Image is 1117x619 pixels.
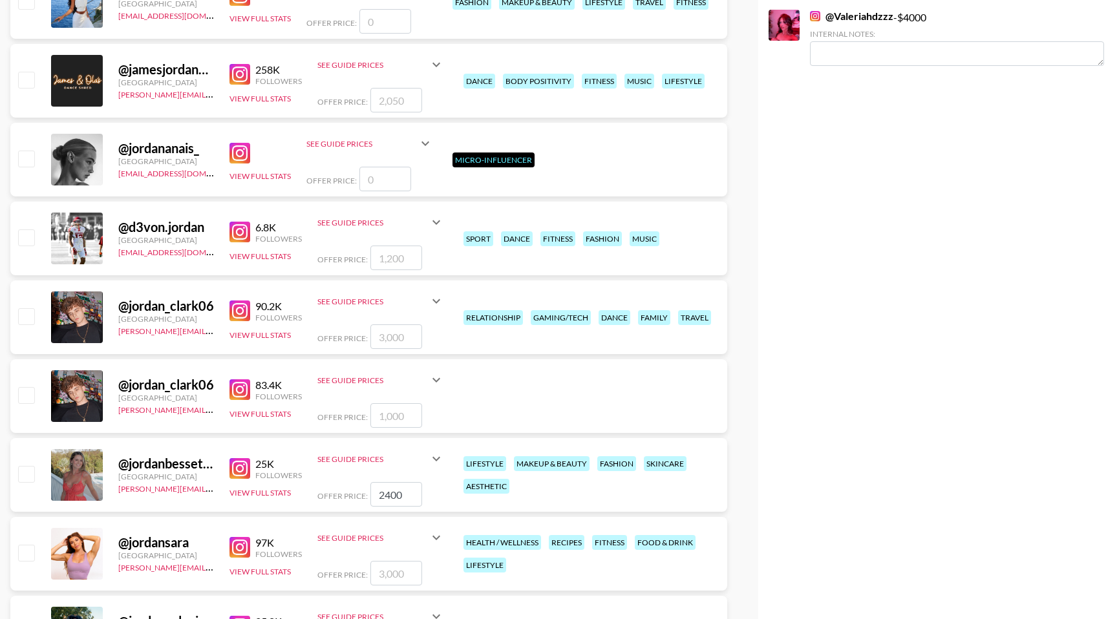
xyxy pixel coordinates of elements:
div: See Guide Prices [317,218,429,227]
input: 1,500 [370,482,422,507]
div: Followers [255,313,302,322]
div: Followers [255,76,302,86]
input: 0 [359,9,411,34]
div: [GEOGRAPHIC_DATA] [118,78,214,87]
div: [GEOGRAPHIC_DATA] [118,472,214,481]
div: @ jordananais_ [118,140,214,156]
img: Instagram [229,300,250,321]
img: Instagram [229,222,250,242]
div: Internal Notes: [810,29,1104,39]
input: 1,000 [370,403,422,428]
div: [GEOGRAPHIC_DATA] [118,156,214,166]
button: View Full Stats [229,94,291,103]
div: food & drink [635,535,696,550]
input: 2,050 [370,88,422,112]
button: View Full Stats [229,488,291,498]
div: lifestyle [463,558,506,572]
div: music [630,231,659,246]
input: 0 [359,167,411,191]
img: Instagram [229,537,250,558]
div: recipes [549,535,584,550]
span: Offer Price: [306,18,357,28]
a: [EMAIL_ADDRESS][DOMAIN_NAME] [118,245,248,257]
button: View Full Stats [229,567,291,576]
div: See Guide Prices [317,49,444,80]
button: View Full Stats [229,330,291,340]
div: See Guide Prices [317,60,429,70]
div: sport [463,231,493,246]
div: [GEOGRAPHIC_DATA] [118,551,214,560]
span: Offer Price: [317,255,368,264]
div: @ jordan_clark06 [118,377,214,393]
a: @Valeriahdzzz [810,10,893,23]
span: Offer Price: [317,97,368,107]
div: See Guide Prices [306,139,418,149]
a: [PERSON_NAME][EMAIL_ADDRESS][PERSON_NAME][DOMAIN_NAME] [118,560,371,572]
div: [GEOGRAPHIC_DATA] [118,393,214,403]
div: - $ 4000 [810,10,1104,66]
a: [PERSON_NAME][EMAIL_ADDRESS][PERSON_NAME][DOMAIN_NAME] [118,481,371,494]
div: 83.4K [255,379,302,392]
div: @ jordanbessette [118,456,214,472]
div: aesthetic [463,479,509,494]
div: See Guide Prices [317,522,444,553]
span: Offer Price: [317,333,368,343]
button: View Full Stats [229,409,291,419]
div: See Guide Prices [317,454,429,464]
div: Micro-Influencer [452,152,535,167]
div: skincare [644,456,686,471]
div: dance [501,231,533,246]
img: Instagram [810,11,820,21]
div: family [638,310,670,325]
input: 1,200 [370,246,422,270]
button: View Full Stats [229,171,291,181]
div: See Guide Prices [306,128,433,159]
a: [PERSON_NAME][EMAIL_ADDRESS][DOMAIN_NAME] [118,324,310,336]
span: Offer Price: [306,176,357,185]
div: music [624,74,654,89]
input: 3,000 [370,561,422,585]
a: [PERSON_NAME][EMAIL_ADDRESS][DOMAIN_NAME] [118,403,310,415]
img: Instagram [229,379,250,400]
div: See Guide Prices [317,297,429,306]
div: Followers [255,549,302,559]
div: dance [599,310,630,325]
div: gaming/tech [531,310,591,325]
div: 6.8K [255,221,302,234]
img: Instagram [229,64,250,85]
img: Instagram [229,458,250,479]
div: dance [463,74,495,89]
a: [EMAIL_ADDRESS][DOMAIN_NAME] [118,166,248,178]
div: travel [678,310,711,325]
div: @ jordansara [118,534,214,551]
span: Offer Price: [317,491,368,501]
div: Followers [255,392,302,401]
div: 25K [255,457,302,470]
div: fashion [583,231,622,246]
input: 3,000 [370,324,422,349]
div: @ d3von.jordan [118,219,214,235]
div: Followers [255,470,302,480]
a: [PERSON_NAME][EMAIL_ADDRESS][DOMAIN_NAME] [118,87,310,100]
div: See Guide Prices [317,364,444,395]
div: 258K [255,63,302,76]
img: Instagram [229,143,250,163]
button: View Full Stats [229,14,291,23]
div: body positivity [503,74,574,89]
div: @ jamesjordan1978 [118,61,214,78]
div: See Guide Prices [317,375,429,385]
div: [GEOGRAPHIC_DATA] [118,235,214,245]
div: fitness [582,74,617,89]
span: Offer Price: [317,570,368,580]
div: 97K [255,536,302,549]
div: See Guide Prices [317,443,444,474]
div: lifestyle [662,74,705,89]
div: @ jordan_clark06 [118,298,214,314]
span: Offer Price: [317,412,368,422]
div: See Guide Prices [317,207,444,238]
div: 90.2K [255,300,302,313]
div: See Guide Prices [317,286,444,317]
div: fitness [592,535,627,550]
div: fashion [597,456,636,471]
div: health / wellness [463,535,541,550]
